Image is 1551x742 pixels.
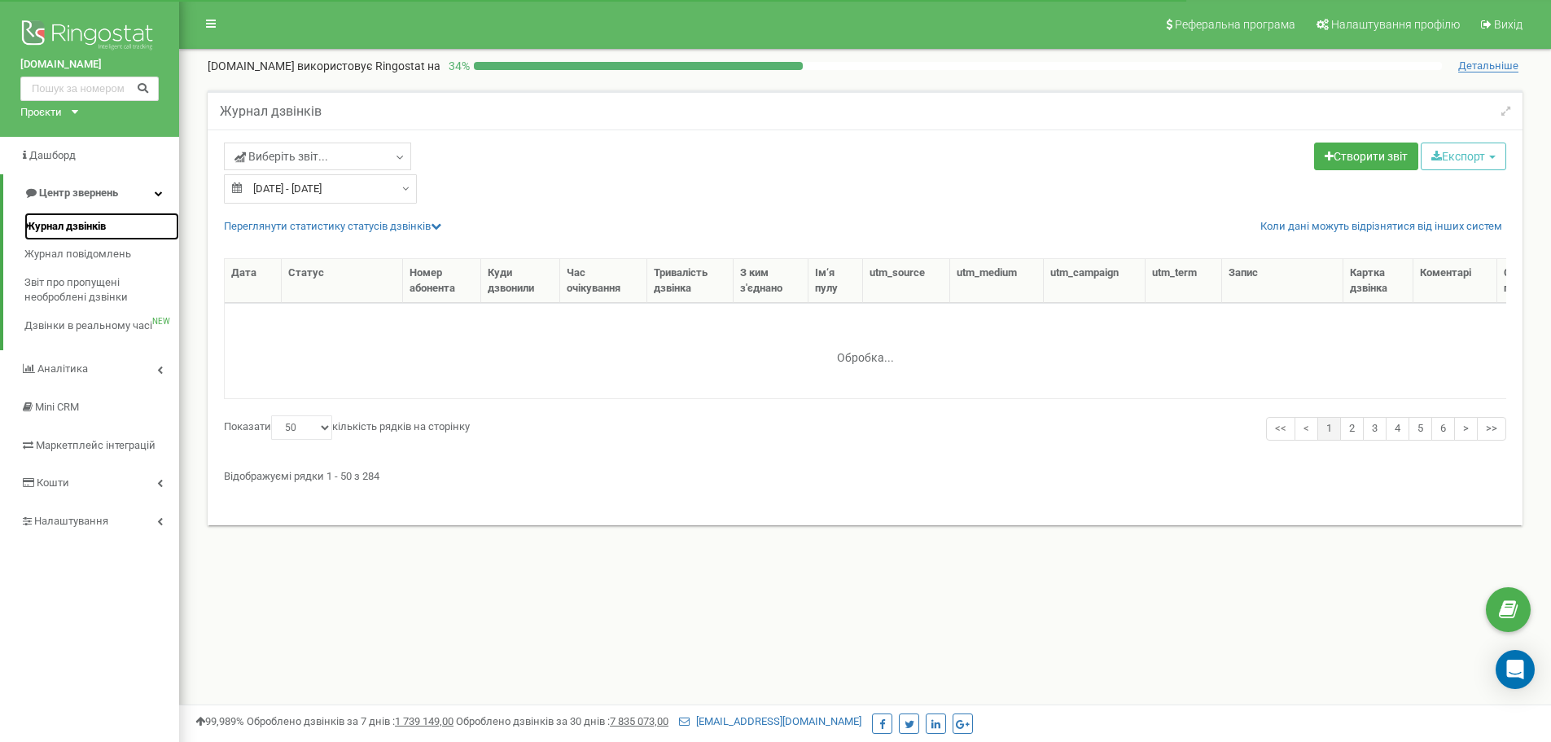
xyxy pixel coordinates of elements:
[1260,219,1502,235] a: Коли дані можуть відрізнятися вiд інших систем
[220,104,322,119] h5: Журнал дзвінків
[35,401,79,413] span: Mini CRM
[20,77,159,101] input: Пошук за номером
[395,715,453,727] u: 1 739 149,00
[1386,417,1409,441] a: 4
[24,240,179,269] a: Журнал повідомлень
[24,269,179,312] a: Звіт про пропущені необроблені дзвінки
[647,259,734,303] th: Тривалість дзвінка
[1477,417,1506,441] a: >>
[1314,143,1418,170] a: Створити звіт
[403,259,481,303] th: Номер абонента
[1331,18,1460,31] span: Налаштування профілю
[481,259,560,303] th: Куди дзвонили
[24,219,106,235] span: Журнал дзвінків
[1496,650,1535,689] div: Open Intercom Messenger
[1222,259,1343,303] th: Запис
[734,259,808,303] th: З ким з'єднано
[610,715,668,727] u: 7 835 073,00
[224,220,441,232] a: Переглянути статистику статусів дзвінків
[195,715,244,727] span: 99,989%
[863,259,950,303] th: utm_sourcе
[20,57,159,72] a: [DOMAIN_NAME]
[1044,259,1146,303] th: utm_cаmpaign
[1343,259,1413,303] th: Картка дзвінка
[37,362,88,375] span: Аналiтика
[234,148,328,165] span: Виберіть звіт...
[1363,417,1387,441] a: 3
[20,105,62,121] div: Проєкти
[1413,259,1497,303] th: Коментарі
[247,715,453,727] span: Оброблено дзвінків за 7 днів :
[440,58,474,74] p: 34 %
[24,247,131,262] span: Журнал повідомлень
[24,213,179,241] a: Журнал дзвінків
[1340,417,1364,441] a: 2
[3,174,179,213] a: Центр звернень
[29,149,76,161] span: Дашборд
[24,318,152,334] span: Дзвінки в реальному часі
[224,415,470,440] label: Показати кількість рядків на сторінку
[456,715,668,727] span: Оброблено дзвінків за 30 днів :
[950,259,1044,303] th: utm_mеdium
[808,259,863,303] th: Ім‘я пулу
[764,338,967,362] div: Обробка...
[560,259,647,303] th: Час очікування
[297,59,440,72] span: використовує Ringostat на
[208,58,440,74] p: [DOMAIN_NAME]
[1458,59,1518,72] span: Детальніше
[34,515,108,527] span: Налаштування
[20,16,159,57] img: Ringostat logo
[1409,417,1432,441] a: 5
[1454,417,1478,441] a: >
[224,143,411,170] a: Виберіть звіт...
[271,415,332,440] select: Показатикількість рядків на сторінку
[39,187,118,199] span: Центр звернень
[1494,18,1523,31] span: Вихід
[1146,259,1223,303] th: utm_tеrm
[1175,18,1295,31] span: Реферальна програма
[24,312,179,340] a: Дзвінки в реальному часіNEW
[679,715,861,727] a: [EMAIL_ADDRESS][DOMAIN_NAME]
[24,275,171,305] span: Звіт про пропущені необроблені дзвінки
[1431,417,1455,441] a: 6
[224,463,1506,485] div: Відображуємі рядки 1 - 50 з 284
[37,476,69,489] span: Кошти
[225,259,282,303] th: Дата
[1317,417,1341,441] a: 1
[1266,417,1295,441] a: <<
[36,439,156,451] span: Маркетплейс інтеграцій
[282,259,403,303] th: Статус
[1421,143,1506,170] button: Експорт
[1295,417,1318,441] a: <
